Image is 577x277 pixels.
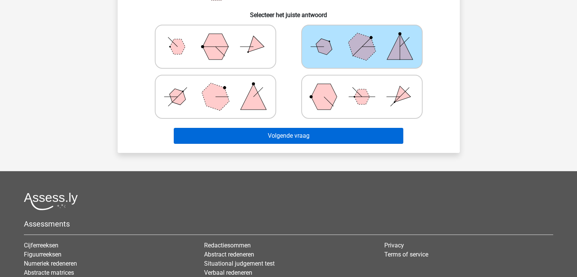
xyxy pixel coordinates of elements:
[24,219,553,228] h5: Assessments
[24,242,58,249] a: Cijferreeksen
[24,192,78,210] img: Assessly logo
[204,260,275,267] a: Situational judgement test
[204,242,251,249] a: Redactiesommen
[204,269,252,276] a: Verbaal redeneren
[24,260,77,267] a: Numeriek redeneren
[130,5,448,19] h6: Selecteer het juiste antwoord
[384,242,404,249] a: Privacy
[24,251,61,258] a: Figuurreeksen
[174,128,403,144] button: Volgende vraag
[24,269,74,276] a: Abstracte matrices
[204,251,254,258] a: Abstract redeneren
[384,251,428,258] a: Terms of service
